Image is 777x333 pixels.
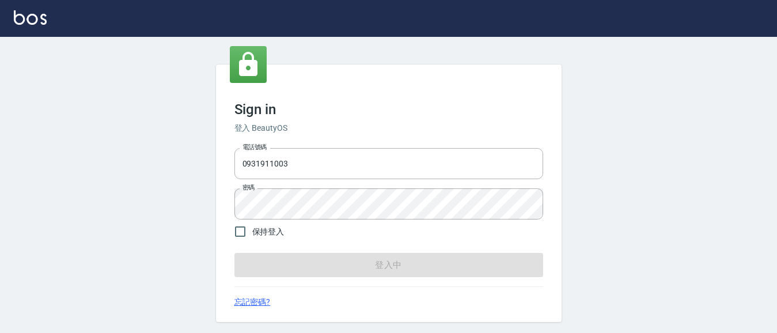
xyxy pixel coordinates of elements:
h6: 登入 BeautyOS [234,122,543,134]
img: Logo [14,10,47,25]
label: 密碼 [242,183,255,192]
label: 電話號碼 [242,143,267,152]
span: 保持登入 [252,226,285,238]
a: 忘記密碼? [234,296,271,308]
h3: Sign in [234,101,543,118]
